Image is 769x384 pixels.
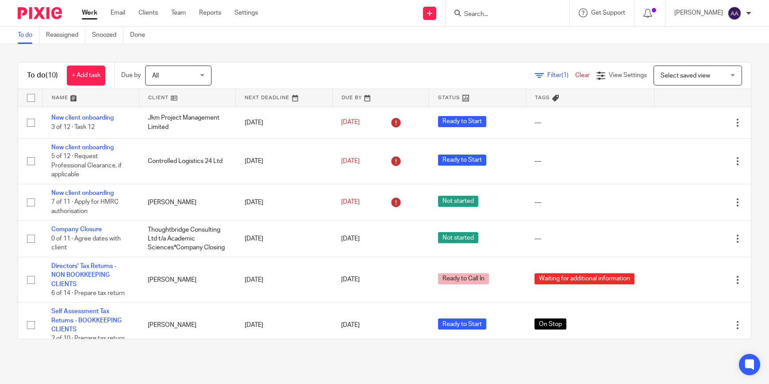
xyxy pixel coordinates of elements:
a: Email [111,8,125,17]
span: 2 of 10 · Prepare tax return [51,336,125,342]
a: Snoozed [92,27,123,44]
span: Waiting for additional information [534,273,634,284]
td: [DATE] [236,138,332,184]
span: Not started [438,232,478,243]
a: To do [18,27,39,44]
td: Thoughtbridge Consulting Ltd t/a Academic Sciences*Company Closing [139,221,235,257]
a: Reports [199,8,221,17]
a: Directors' Tax Returns - NON BOOKKEEPING CLIENTS [51,263,116,287]
a: + Add task [67,66,105,85]
span: Ready to Start [438,116,486,127]
span: [DATE] [341,322,360,328]
img: svg%3E [727,6,742,20]
td: [PERSON_NAME] [139,303,235,348]
span: 3 of 12 · Task 12 [51,124,95,130]
td: Jkm Project Management Limited [139,107,235,138]
a: Reassigned [46,27,85,44]
span: View Settings [609,72,647,78]
span: 5 of 12 · Request Professional Clearance, if applicable [51,154,122,178]
span: Not started [438,196,478,207]
span: (1) [561,72,569,78]
td: [DATE] [236,221,332,257]
a: Company Closure [51,226,102,233]
a: Work [82,8,97,17]
span: [DATE] [341,120,360,126]
td: [PERSON_NAME] [139,184,235,220]
span: [DATE] [341,199,360,206]
td: [DATE] [236,107,332,138]
td: Controlled Logistics 24 Ltd [139,138,235,184]
span: On Stop [534,318,566,330]
span: (10) [46,72,58,79]
span: 0 of 11 · Agree dates with client [51,236,121,251]
span: Select saved view [661,73,710,79]
div: --- [534,234,645,243]
div: --- [534,157,645,166]
h1: To do [27,71,58,80]
span: 6 of 14 · Prepare tax return [51,290,125,296]
span: Ready to Call In [438,273,489,284]
div: --- [534,198,645,207]
span: All [152,73,159,79]
span: [DATE] [341,277,360,283]
a: New client onboarding [51,144,114,151]
a: Done [130,27,152,44]
span: Tags [535,95,550,100]
span: 7 of 11 · Apply for HMRC authorisation [51,199,119,215]
a: Settings [235,8,258,17]
a: Clear [575,72,590,78]
span: [DATE] [341,236,360,242]
td: [DATE] [236,303,332,348]
span: Ready to Start [438,318,486,330]
p: [PERSON_NAME] [674,8,723,17]
td: [DATE] [236,257,332,303]
a: New client onboarding [51,115,114,121]
td: [DATE] [236,184,332,220]
a: Self Assessment Tax Returns - BOOKKEEPING CLIENTS [51,308,122,333]
td: [PERSON_NAME] [139,257,235,303]
span: Get Support [591,10,625,16]
img: Pixie [18,7,62,19]
span: [DATE] [341,158,360,164]
span: Filter [547,72,575,78]
div: --- [534,118,645,127]
a: New client onboarding [51,190,114,196]
a: Clients [138,8,158,17]
a: Team [171,8,186,17]
input: Search [463,11,543,19]
p: Due by [121,71,141,80]
span: Ready to Start [438,155,486,166]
